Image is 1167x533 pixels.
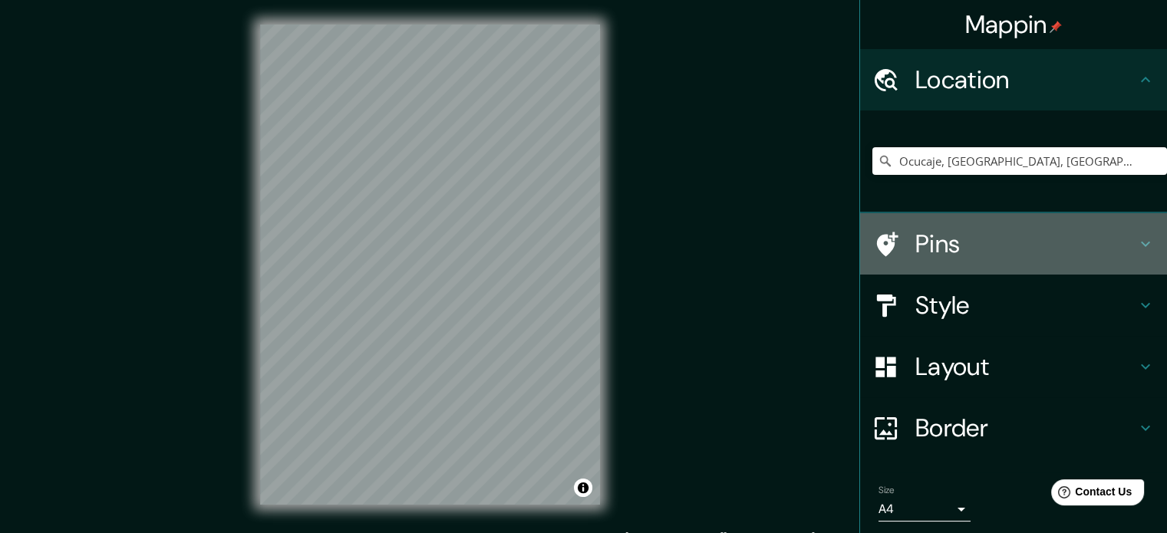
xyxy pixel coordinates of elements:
[872,147,1167,175] input: Pick your city or area
[915,351,1136,382] h4: Layout
[860,397,1167,459] div: Border
[1030,473,1150,516] iframe: Help widget launcher
[1050,21,1062,33] img: pin-icon.png
[915,290,1136,321] h4: Style
[860,275,1167,336] div: Style
[915,229,1136,259] h4: Pins
[965,9,1063,40] h4: Mappin
[915,413,1136,443] h4: Border
[860,213,1167,275] div: Pins
[574,479,592,497] button: Toggle attribution
[860,336,1167,397] div: Layout
[879,497,971,521] div: A4
[915,64,1136,95] h4: Location
[860,49,1167,110] div: Location
[260,25,600,505] canvas: Map
[879,484,895,497] label: Size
